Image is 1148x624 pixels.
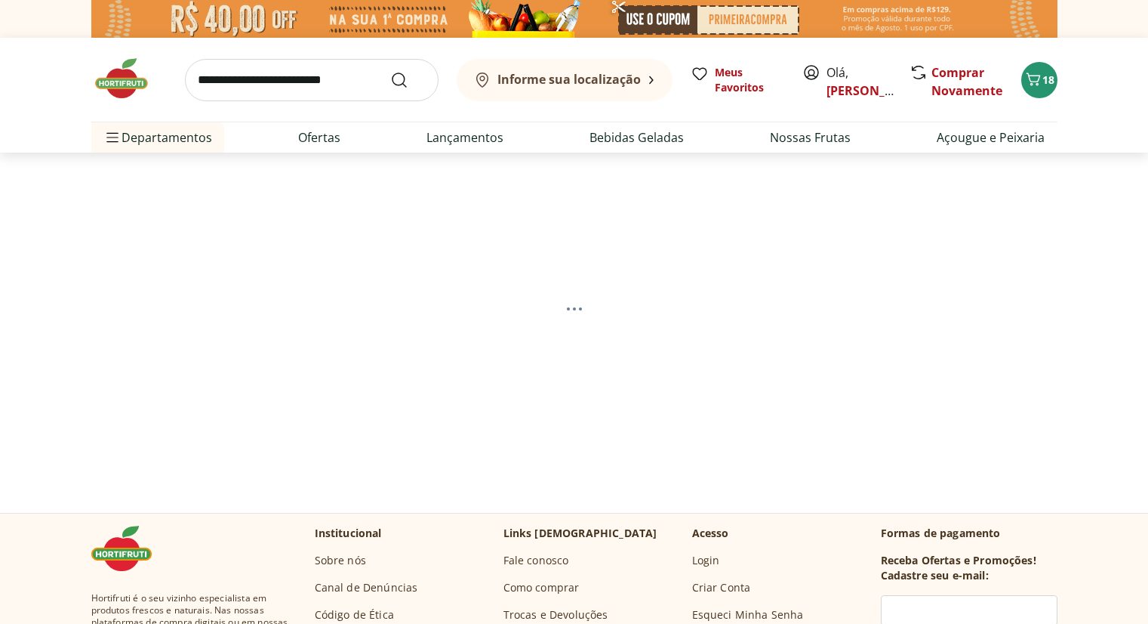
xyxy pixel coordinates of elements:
[931,64,1002,99] a: Comprar Novamente
[881,526,1057,541] p: Formas de pagamento
[826,63,894,100] span: Olá,
[426,128,503,147] a: Lançamentos
[315,580,418,595] a: Canal de Denúncias
[881,553,1036,568] h3: Receba Ofertas e Promoções!
[503,607,608,622] a: Trocas e Devoluções
[826,82,925,99] a: [PERSON_NAME]
[1042,73,1054,87] span: 18
[1021,62,1057,98] button: Carrinho
[692,607,804,622] a: Esqueci Minha Senha
[315,526,382,541] p: Institucional
[497,71,641,88] b: Informe sua localização
[91,56,167,101] img: Hortifruti
[503,553,569,568] a: Fale conosco
[315,607,394,622] a: Código de Ética
[91,526,167,571] img: Hortifruti
[770,128,851,147] a: Nossas Frutas
[715,65,784,95] span: Meus Favoritos
[692,553,720,568] a: Login
[881,568,989,583] h3: Cadastre seu e-mail:
[185,59,439,101] input: search
[589,128,684,147] a: Bebidas Geladas
[457,59,672,101] button: Informe sua localização
[390,71,426,89] button: Submit Search
[503,580,580,595] a: Como comprar
[298,128,340,147] a: Ofertas
[692,580,751,595] a: Criar Conta
[315,553,366,568] a: Sobre nós
[103,119,122,156] button: Menu
[103,119,212,156] span: Departamentos
[691,65,784,95] a: Meus Favoritos
[692,526,729,541] p: Acesso
[503,526,657,541] p: Links [DEMOGRAPHIC_DATA]
[937,128,1045,147] a: Açougue e Peixaria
